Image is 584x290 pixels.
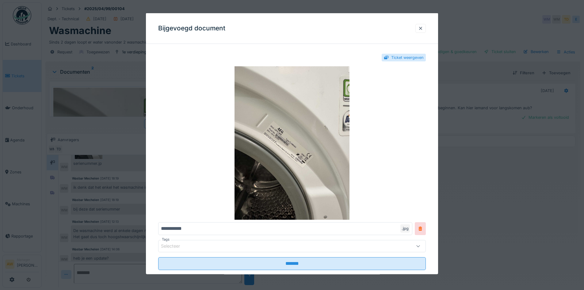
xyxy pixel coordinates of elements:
div: .jpg [400,224,410,233]
div: Ticket weergeven [391,55,424,60]
label: Tags [161,237,171,242]
h3: Bijgevoegd document [158,25,225,32]
img: d0c39c95-ce35-4525-8263-dbd9e2e031b9-serienummer.jpg [158,66,426,220]
div: Selecteer [161,243,189,249]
